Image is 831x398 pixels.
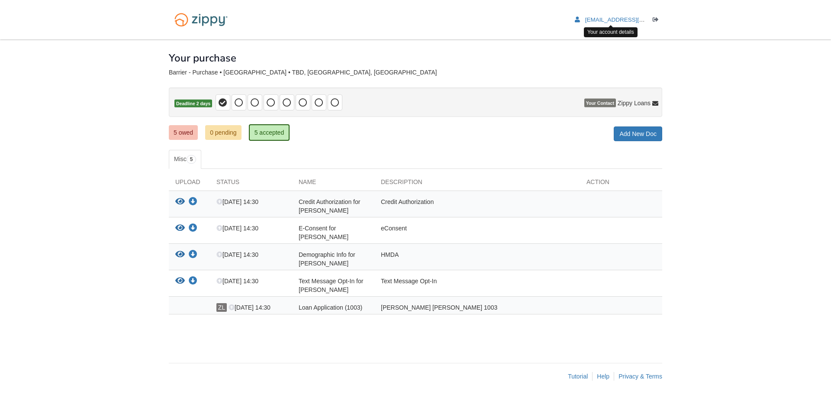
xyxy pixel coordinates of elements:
a: 5 accepted [249,124,290,141]
a: edit profile [575,16,684,25]
div: Your account details [584,27,638,37]
a: Help [597,373,609,380]
span: Your Contact [584,99,616,107]
a: 0 pending [205,125,242,140]
a: 5 owed [169,125,198,140]
button: View Text Message Opt-In for Janel Barrier [175,277,185,286]
div: Description [374,178,580,191]
a: Misc [169,150,201,169]
img: Logo [169,9,233,31]
span: Text Message Opt-In for [PERSON_NAME] [299,278,363,293]
div: HMDA [374,250,580,268]
a: Privacy & Terms [618,373,662,380]
a: Download Text Message Opt-In for Janel Barrier [189,278,197,285]
div: Status [210,178,292,191]
a: Download Credit Authorization for Janel Barrier [189,199,197,206]
span: Credit Authorization for [PERSON_NAME] [299,198,360,214]
a: Log out [653,16,662,25]
span: Loan Application (1003) [299,304,362,311]
a: Tutorial [568,373,588,380]
div: Name [292,178,374,191]
span: Demographic Info for [PERSON_NAME] [299,251,355,267]
span: [DATE] 14:30 [216,278,258,285]
span: Deadline 2 days [174,100,212,108]
a: Add New Doc [614,126,662,141]
span: [DATE] 14:30 [229,304,271,311]
span: [DATE] 14:30 [216,251,258,258]
div: [PERSON_NAME] [PERSON_NAME] 1003 [374,303,580,312]
span: Zippy Loans [618,99,651,107]
a: Download E-Consent for Janel Barrier [189,225,197,232]
span: ZL [216,303,227,312]
button: View Demographic Info for Janel Barrier [175,250,185,259]
div: Barrier - Purchase • [GEOGRAPHIC_DATA] • TBD, [GEOGRAPHIC_DATA], [GEOGRAPHIC_DATA] [169,69,662,76]
div: Upload [169,178,210,191]
button: View E-Consent for Janel Barrier [175,224,185,233]
span: 5 [187,155,196,164]
div: eConsent [374,224,580,241]
span: [DATE] 14:30 [216,225,258,232]
span: [DATE] 14:30 [216,198,258,205]
div: Text Message Opt-In [374,277,580,294]
div: Action [580,178,662,191]
h1: Your purchase [169,52,236,64]
a: Download Demographic Info for Janel Barrier [189,252,197,259]
button: View Credit Authorization for Janel Barrier [175,197,185,207]
span: E-Consent for [PERSON_NAME] [299,225,348,240]
div: Credit Authorization [374,197,580,215]
span: janelbarrier@gmail.com [585,16,684,23]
